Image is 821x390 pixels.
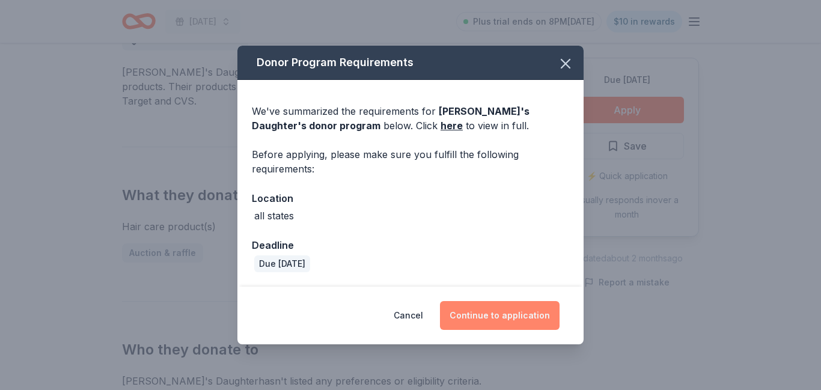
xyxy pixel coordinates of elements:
[254,209,294,223] div: all states
[441,118,463,133] a: here
[254,255,310,272] div: Due [DATE]
[237,46,584,80] div: Donor Program Requirements
[252,190,569,206] div: Location
[394,301,423,330] button: Cancel
[252,147,569,176] div: Before applying, please make sure you fulfill the following requirements:
[440,301,560,330] button: Continue to application
[252,104,569,133] div: We've summarized the requirements for below. Click to view in full.
[252,237,569,253] div: Deadline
